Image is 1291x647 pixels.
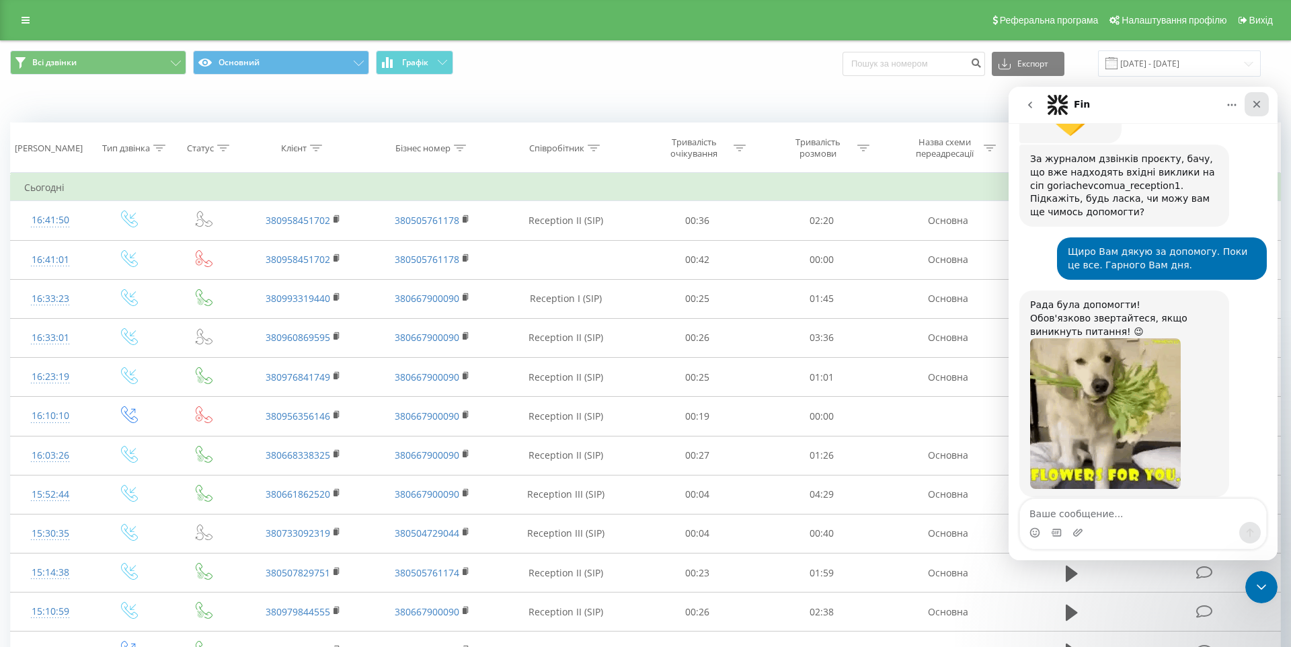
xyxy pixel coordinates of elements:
div: 16:33:23 [24,286,77,312]
td: 00:26 [635,318,759,357]
div: 16:03:26 [24,443,77,469]
td: Reception II (SIP) [496,554,635,593]
td: Reception II (SIP) [496,593,635,632]
div: Обов'язково звертайтеся, якщо виникнуть питання! 😉 [22,225,210,252]
a: 380504729044 [395,527,459,539]
td: Основна [884,436,1013,475]
button: Експорт [992,52,1064,76]
a: 380667900090 [395,410,459,422]
td: 00:04 [635,475,759,514]
div: Тривалість розмови [782,137,854,159]
div: 16:41:50 [24,207,77,233]
td: Reception II (SIP) [496,436,635,475]
button: Средство выбора GIF-файла [42,441,53,451]
div: Назва схеми переадресації [908,137,980,159]
a: 380956356146 [266,410,330,422]
a: 380993319440 [266,292,330,305]
td: 00:00 [759,240,883,279]
div: Бізнес номер [395,143,451,154]
td: Основна [884,279,1013,318]
button: Графік [376,50,453,75]
a: 380979844555 [266,605,330,618]
td: Сьогодні [11,174,1281,201]
td: Reception II (SIP) [496,397,635,436]
td: Reception II (SIP) [496,318,635,357]
td: 00:25 [635,279,759,318]
td: 00:36 [635,201,759,240]
td: 00:27 [635,436,759,475]
input: Пошук за номером [843,52,985,76]
div: 16:41:01 [24,247,77,273]
td: Reception II (SIP) [496,358,635,397]
div: Рада була допомогти! [22,212,210,225]
a: 380958451702 [266,253,330,266]
div: Тип дзвінка [102,143,150,154]
td: 00:04 [635,514,759,553]
div: Тривалість очікування [658,137,730,159]
td: Основна [884,201,1013,240]
div: За журналом дзвінків проєкту, бачу, що вже надходять вхідні виклики на сіп goriachevcomua_recepti... [11,58,221,140]
a: 380667900090 [395,488,459,500]
div: 15:30:35 [24,521,77,547]
div: Емілія говорит… [11,151,258,204]
div: Щиро Вам дякую за допомогу. Поки це все. Гарного Вам дня. [48,151,258,193]
td: 01:01 [759,358,883,397]
td: 04:29 [759,475,883,514]
td: Основна [884,514,1013,553]
div: За журналом дзвінків проєкту, бачу, що вже надходять вхідні виклики на сіп goriachevcomua_recepti... [22,66,210,132]
a: 380733092319 [266,527,330,539]
td: Основна [884,554,1013,593]
span: Щиро Вам дякую за допомогу. Поки це все. Гарного Вам дня. [59,159,239,184]
a: 380505761174 [395,566,459,579]
td: 01:26 [759,436,883,475]
a: 380976841749 [266,371,330,383]
a: 380661862520 [266,488,330,500]
button: Всі дзвінки [10,50,186,75]
div: 16:10:10 [24,403,77,429]
div: Рада була допомогти!Обов'язково звертайтеся, якщо виникнуть питання! 😉Yuliia • 1 дн. назад [11,204,221,410]
div: Співробітник [529,143,584,154]
div: Статус [187,143,214,154]
a: 380667900090 [395,449,459,461]
span: Реферальна програма [1000,15,1099,26]
span: Графік [402,58,428,67]
div: 16:33:01 [24,325,77,351]
td: 01:45 [759,279,883,318]
button: Отправить сообщение… [231,435,252,457]
td: 00:00 [759,397,883,436]
td: Основна [884,475,1013,514]
a: 380667900090 [395,331,459,344]
td: 02:20 [759,201,883,240]
iframe: Intercom live chat [1009,87,1278,560]
td: 00:19 [635,397,759,436]
span: Вихід [1249,15,1273,26]
td: Основна [884,358,1013,397]
div: Клієнт [281,143,307,154]
a: 380505761178 [395,214,459,227]
a: 380507829751 [266,566,330,579]
div: 15:14:38 [24,560,77,586]
div: Yuliia говорит… [11,204,258,440]
td: 01:59 [759,554,883,593]
td: 00:40 [759,514,883,553]
a: 380667900090 [395,371,459,383]
div: [PERSON_NAME] [15,143,83,154]
a: 380667900090 [395,292,459,305]
td: Основна [884,240,1013,279]
td: 00:26 [635,593,759,632]
td: Reception III (SIP) [496,514,635,553]
td: Основна [884,318,1013,357]
td: 00:25 [635,358,759,397]
div: 15:52:44 [24,482,77,508]
span: Налаштування профілю [1122,15,1226,26]
button: Добавить вложение [64,441,75,451]
td: 00:42 [635,240,759,279]
td: Основна [884,593,1013,632]
a: 380505761178 [395,253,459,266]
button: Средство выбора эмодзи [21,441,32,451]
td: 02:38 [759,593,883,632]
